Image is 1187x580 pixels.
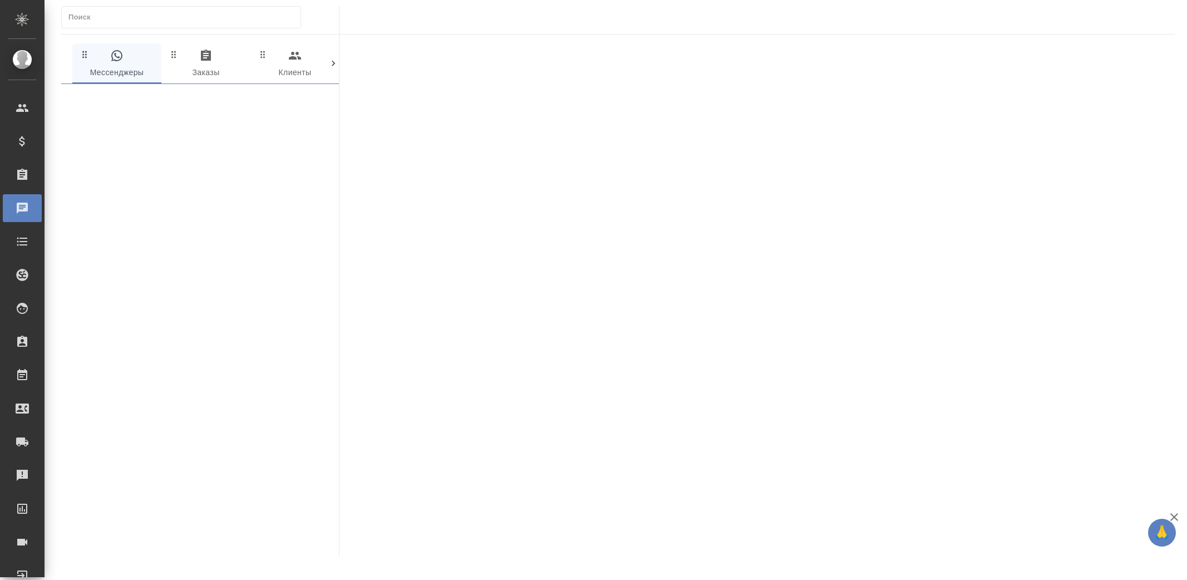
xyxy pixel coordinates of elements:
svg: Зажми и перетащи, чтобы поменять порядок вкладок [258,49,268,60]
button: 🙏 [1148,519,1176,547]
input: Поиск [68,9,301,25]
span: 🙏 [1152,521,1171,544]
span: Заказы [168,49,244,80]
svg: Зажми и перетащи, чтобы поменять порядок вкладок [169,49,179,60]
span: Мессенджеры [79,49,155,80]
span: Клиенты [257,49,333,80]
svg: Зажми и перетащи, чтобы поменять порядок вкладок [80,49,90,60]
